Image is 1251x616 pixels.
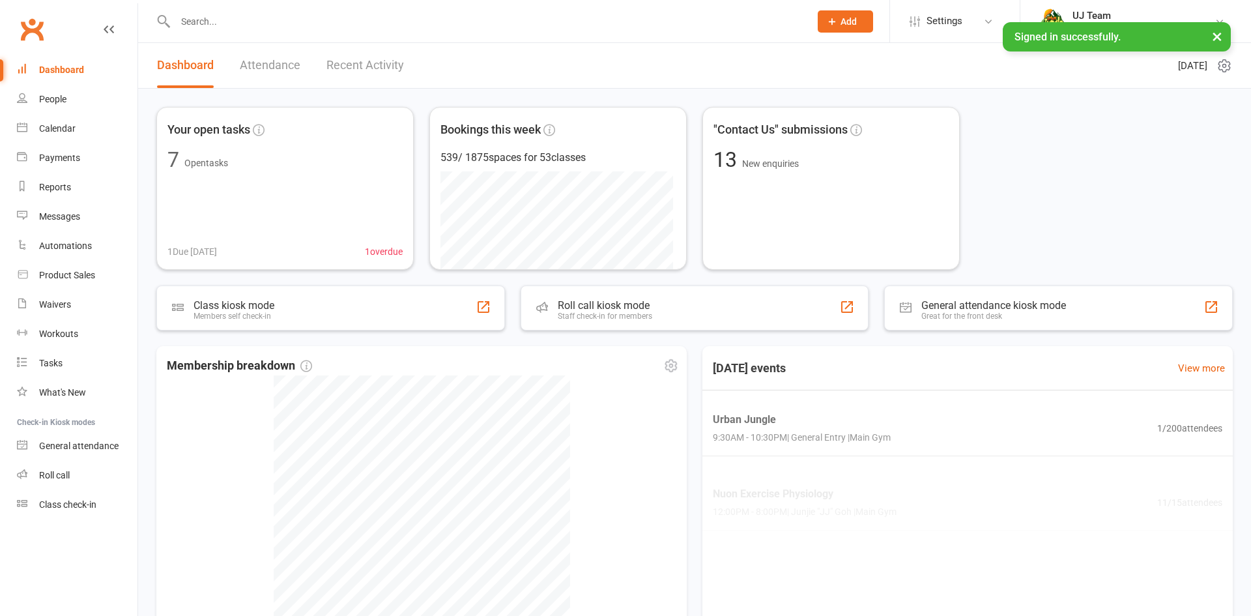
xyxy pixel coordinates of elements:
div: Staff check-in for members [558,312,652,321]
div: Members self check-in [194,312,274,321]
div: Product Sales [39,270,95,280]
span: Urban Jungle [713,411,891,428]
a: Product Sales [17,261,137,290]
a: General attendance kiosk mode [17,432,137,461]
a: Roll call [17,461,137,490]
a: Class kiosk mode [17,490,137,520]
a: Reports [17,173,137,202]
span: 13 [713,147,742,172]
a: Clubworx [16,13,48,46]
div: Workouts [39,329,78,339]
div: Urban Jungle Indoor Rock Climbing [1072,22,1215,33]
div: Calendar [39,123,76,134]
div: Payments [39,153,80,163]
button: Add [818,10,873,33]
div: Roll call [39,470,70,480]
span: Bookings this week [440,121,541,139]
div: Messages [39,211,80,222]
span: New enquiries [742,158,799,169]
input: Search... [171,12,801,31]
span: 9:30AM - 10:30PM | General Entry | Main Gym [713,430,891,445]
a: Messages [17,202,137,231]
span: "Contact Us" submissions [713,121,848,139]
div: What's New [39,387,86,398]
a: What's New [17,378,137,407]
div: Class check-in [39,499,96,510]
a: Waivers [17,290,137,319]
span: Your open tasks [167,121,250,139]
a: Dashboard [17,55,137,85]
span: Open tasks [184,158,228,168]
a: Automations [17,231,137,261]
span: Nuon Exercise Physiology [713,486,897,503]
a: Workouts [17,319,137,349]
div: Tasks [39,358,63,368]
div: People [39,94,66,104]
span: Add [841,16,857,27]
div: General attendance kiosk mode [921,299,1066,312]
div: General attendance [39,441,119,451]
a: Payments [17,143,137,173]
a: Attendance [240,43,300,88]
a: People [17,85,137,114]
a: View more [1178,360,1225,376]
h3: [DATE] events [702,357,796,380]
div: Class kiosk mode [194,299,274,312]
span: [DATE] [1178,58,1207,74]
span: Settings [927,7,962,36]
div: UJ Team [1072,10,1215,22]
div: Reports [39,182,71,192]
div: Great for the front desk [921,312,1066,321]
a: Dashboard [157,43,214,88]
div: Dashboard [39,65,84,75]
div: 539 / 1875 spaces for 53 classes [440,149,676,166]
div: Roll call kiosk mode [558,299,652,312]
img: thumb_image1578111135.png [1040,8,1066,35]
a: Tasks [17,349,137,378]
div: Waivers [39,299,71,310]
div: Automations [39,241,92,251]
a: Calendar [17,114,137,143]
span: 11 / 15 attendees [1157,495,1222,510]
span: 12:00PM - 8:00PM | Junjie "JJ" Goh | Main Gym [713,505,897,519]
a: Recent Activity [326,43,404,88]
span: 1 / 200 attendees [1157,421,1222,435]
span: Signed in successfully. [1014,31,1121,43]
span: Membership breakdown [167,357,312,375]
span: 1 Due [DATE] [167,244,217,259]
span: 1 overdue [365,244,403,259]
button: × [1205,22,1229,50]
div: 7 [167,149,179,170]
